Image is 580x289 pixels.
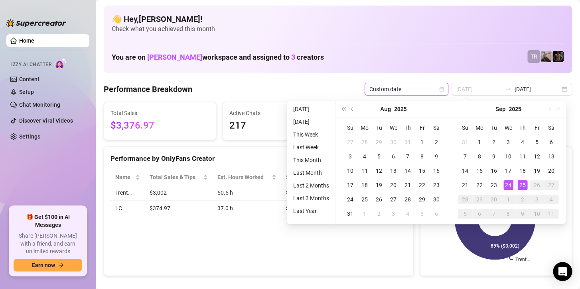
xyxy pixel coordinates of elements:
td: 2025-10-05 [458,207,472,221]
td: 2025-09-03 [501,135,515,149]
td: 2025-09-24 [501,178,515,192]
div: 3 [532,195,542,204]
td: 2025-08-18 [357,178,372,192]
td: 2025-08-24 [343,192,357,207]
td: 2025-08-31 [343,207,357,221]
img: AI Chatter [55,58,67,69]
button: Choose a month [495,101,506,117]
div: 27 [546,180,556,190]
div: 8 [475,152,484,161]
td: 2025-08-04 [357,149,372,164]
td: 2025-07-29 [372,135,386,149]
div: 2 [432,137,441,147]
span: arrow-right [58,262,64,268]
td: 2025-08-13 [386,164,400,178]
span: Earn now [32,262,55,268]
td: 2025-08-06 [386,149,400,164]
div: 11 [518,152,527,161]
td: 2025-09-19 [530,164,544,178]
td: 2025-08-09 [429,149,444,164]
div: 22 [417,180,427,190]
td: 2025-09-21 [458,178,472,192]
div: 3 [345,152,355,161]
li: This Week [290,130,332,139]
div: 17 [503,166,513,176]
div: 2 [518,195,527,204]
div: 28 [403,195,412,204]
td: 2025-09-13 [544,149,558,164]
div: Est. Hours Worked [217,173,270,182]
td: 2025-08-16 [429,164,444,178]
span: Sales / Hour [286,173,322,182]
div: 24 [345,195,355,204]
div: 15 [475,166,484,176]
a: Home [19,37,34,44]
th: Th [400,121,415,135]
div: 28 [360,137,369,147]
td: 2025-09-05 [415,207,429,221]
span: calendar [439,87,444,92]
div: 3 [503,137,513,147]
span: Total Sales [110,109,209,117]
td: 2025-07-27 [343,135,357,149]
div: 12 [532,152,542,161]
td: 2025-08-17 [343,178,357,192]
div: 7 [489,209,499,219]
td: 2025-09-15 [472,164,487,178]
td: 2025-09-02 [372,207,386,221]
div: 18 [518,166,527,176]
input: Start date [456,85,502,94]
button: Previous month (PageUp) [348,101,357,117]
div: 10 [503,152,513,161]
td: 2025-09-06 [429,207,444,221]
span: 🎁 Get $100 in AI Messages [14,213,82,229]
div: 17 [345,180,355,190]
span: Name [115,173,134,182]
div: 13 [389,166,398,176]
td: 2025-09-01 [357,207,372,221]
div: 2 [374,209,384,219]
th: Name [110,170,145,185]
div: 3 [389,209,398,219]
div: 19 [374,180,384,190]
td: 2025-10-02 [515,192,530,207]
td: Trent… [110,185,145,201]
div: 27 [345,137,355,147]
td: 2025-09-07 [458,149,472,164]
img: logo-BBDzfeDw.svg [6,19,66,27]
text: Trent… [515,257,530,262]
div: 29 [374,137,384,147]
td: 2025-08-26 [372,192,386,207]
td: 2025-09-01 [472,135,487,149]
button: Choose a month [380,101,391,117]
td: 2025-08-02 [429,135,444,149]
th: Mo [472,121,487,135]
li: Last 3 Months [290,193,332,203]
td: 50.5 h [213,185,281,201]
span: Active Chats [229,109,328,117]
div: 15 [417,166,427,176]
div: 27 [389,195,398,204]
li: Last 2 Months [290,181,332,190]
div: 9 [432,152,441,161]
td: 2025-09-10 [501,149,515,164]
li: Last Month [290,168,332,178]
th: We [501,121,515,135]
div: Performance by OnlyFans Creator [110,153,407,164]
td: 2025-09-25 [515,178,530,192]
span: Total Sales & Tips [150,173,201,182]
div: 26 [532,180,542,190]
div: 1 [475,137,484,147]
td: 2025-09-20 [544,164,558,178]
th: Fr [415,121,429,135]
button: Choose a year [394,101,406,117]
span: [PERSON_NAME] [147,53,202,61]
td: 2025-09-05 [530,135,544,149]
div: 9 [489,152,499,161]
div: 4 [360,152,369,161]
div: 1 [417,137,427,147]
div: 30 [489,195,499,204]
div: 11 [360,166,369,176]
div: 23 [432,180,441,190]
td: 2025-07-30 [386,135,400,149]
